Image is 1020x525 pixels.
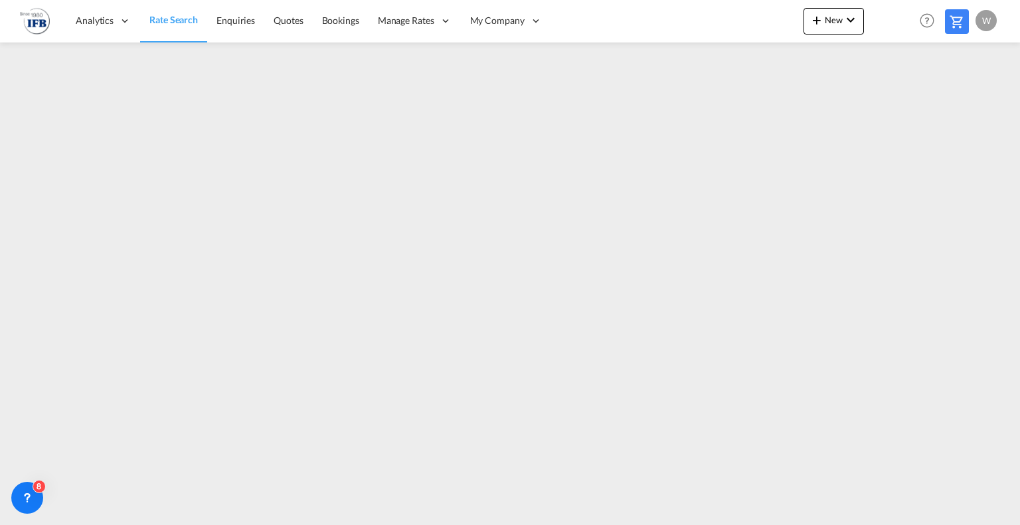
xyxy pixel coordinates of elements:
md-icon: icon-chevron-down [843,12,859,28]
span: Enquiries [216,15,255,26]
div: Help [916,9,945,33]
md-icon: icon-plus 400-fg [809,12,825,28]
button: icon-plus 400-fgNewicon-chevron-down [804,8,864,35]
span: Quotes [274,15,303,26]
span: Manage Rates [378,14,434,27]
span: Bookings [322,15,359,26]
span: My Company [470,14,525,27]
span: Help [916,9,938,32]
span: Analytics [76,14,114,27]
span: Rate Search [149,14,198,25]
div: W [976,10,997,31]
span: New [809,15,859,25]
img: 2b726980256c11eeaa87296e05903fd5.png [20,6,50,36]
